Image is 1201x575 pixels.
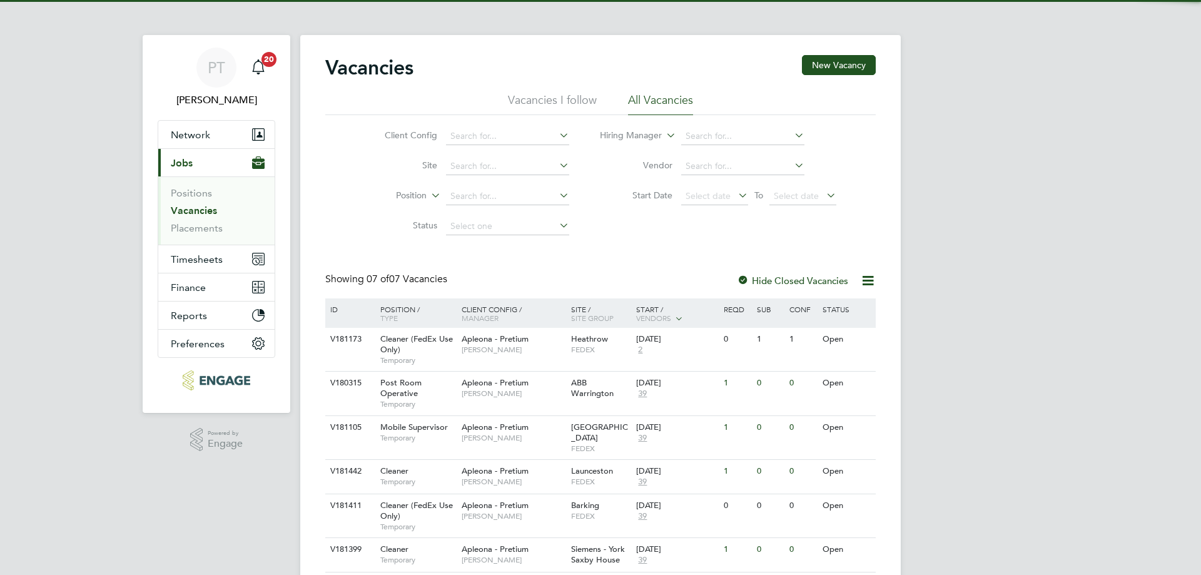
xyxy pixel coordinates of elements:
[327,328,371,351] div: V181173
[143,35,290,413] nav: Main navigation
[171,310,207,322] span: Reports
[636,511,649,522] span: 39
[508,93,597,115] li: Vacancies I follow
[462,544,529,554] span: Apleona - Pretium
[462,511,565,521] span: [PERSON_NAME]
[327,460,371,483] div: V181442
[462,500,529,511] span: Apleona - Pretium
[636,378,717,389] div: [DATE]
[380,522,455,532] span: Temporary
[786,328,819,351] div: 1
[571,333,608,344] span: Heathrow
[681,158,804,175] input: Search for...
[751,187,767,203] span: To
[636,466,717,477] div: [DATE]
[786,298,819,320] div: Conf
[636,555,649,566] span: 39
[327,538,371,561] div: V181399
[380,313,398,323] span: Type
[462,555,565,565] span: [PERSON_NAME]
[380,466,408,476] span: Cleaner
[208,59,225,76] span: PT
[721,460,753,483] div: 1
[819,372,874,395] div: Open
[462,377,529,388] span: Apleona - Pretium
[158,302,275,329] button: Reports
[158,93,275,108] span: Philip Tedstone
[819,538,874,561] div: Open
[462,422,529,432] span: Apleona - Pretium
[462,313,499,323] span: Manager
[183,370,250,390] img: conceptresources-logo-retina.png
[190,428,243,452] a: Powered byEngage
[380,422,448,432] span: Mobile Supervisor
[754,372,786,395] div: 0
[380,500,453,521] span: Cleaner (FedEx Use Only)
[571,422,628,443] span: [GEOGRAPHIC_DATA]
[737,275,848,287] label: Hide Closed Vacancies
[754,298,786,320] div: Sub
[786,460,819,483] div: 0
[327,372,371,395] div: V180315
[246,48,271,88] a: 20
[819,298,874,320] div: Status
[786,538,819,561] div: 0
[636,389,649,399] span: 39
[158,245,275,273] button: Timesheets
[571,345,631,355] span: FEDEX
[446,188,569,205] input: Search for...
[380,377,422,399] span: Post Room Operative
[171,338,225,350] span: Preferences
[367,273,389,285] span: 07 of
[721,328,753,351] div: 0
[754,416,786,439] div: 0
[158,149,275,176] button: Jobs
[754,538,786,561] div: 0
[380,355,455,365] span: Temporary
[571,466,613,476] span: Launceston
[208,439,243,449] span: Engage
[571,377,614,399] span: ABB Warrington
[628,93,693,115] li: All Vacancies
[462,477,565,487] span: [PERSON_NAME]
[636,544,717,555] div: [DATE]
[365,160,437,171] label: Site
[171,157,193,169] span: Jobs
[158,330,275,357] button: Preferences
[754,460,786,483] div: 0
[380,433,455,443] span: Temporary
[636,345,644,355] span: 2
[261,52,276,67] span: 20
[355,190,427,202] label: Position
[380,477,455,487] span: Temporary
[600,190,672,201] label: Start Date
[171,222,223,234] a: Placements
[721,494,753,517] div: 0
[633,298,721,330] div: Start /
[819,494,874,517] div: Open
[754,494,786,517] div: 0
[327,298,371,320] div: ID
[721,298,753,320] div: Reqd
[158,48,275,108] a: PT[PERSON_NAME]
[636,477,649,487] span: 39
[462,333,529,344] span: Apleona - Pretium
[721,416,753,439] div: 1
[459,298,568,328] div: Client Config /
[819,460,874,483] div: Open
[327,416,371,439] div: V181105
[446,158,569,175] input: Search for...
[571,313,614,323] span: Site Group
[462,389,565,399] span: [PERSON_NAME]
[686,190,731,201] span: Select date
[636,501,717,511] div: [DATE]
[171,253,223,265] span: Timesheets
[571,544,625,565] span: Siemens - York Saxby House
[636,422,717,433] div: [DATE]
[380,399,455,409] span: Temporary
[462,433,565,443] span: [PERSON_NAME]
[380,555,455,565] span: Temporary
[371,298,459,328] div: Position /
[819,328,874,351] div: Open
[462,466,529,476] span: Apleona - Pretium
